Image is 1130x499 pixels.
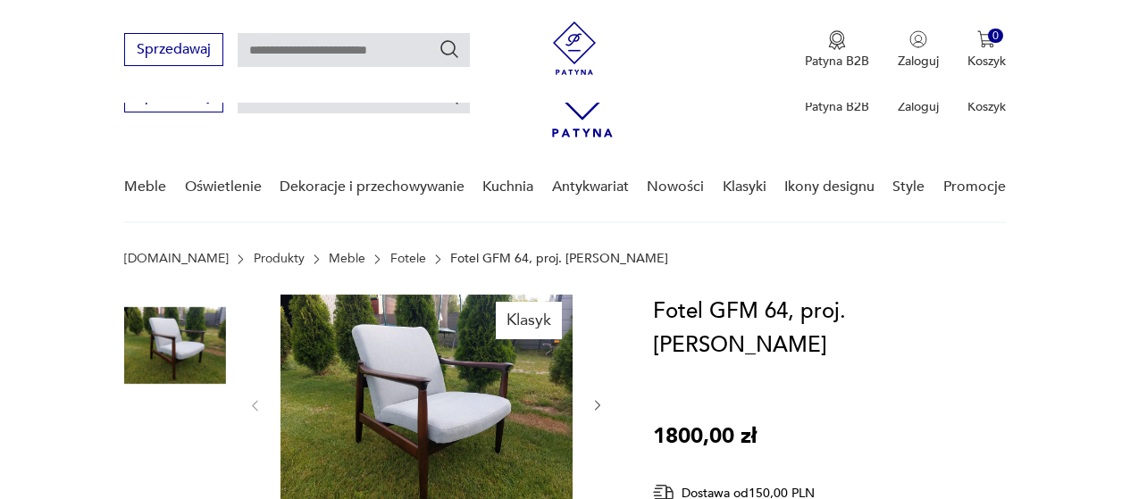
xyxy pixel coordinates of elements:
[552,153,629,221] a: Antykwariat
[185,153,262,221] a: Oświetlenie
[784,153,875,221] a: Ikony designu
[647,153,704,221] a: Nowości
[967,98,1006,115] p: Koszyk
[909,30,927,48] img: Ikonka użytkownika
[450,252,668,266] p: Fotel GFM 64, proj. [PERSON_NAME]
[329,252,365,266] a: Meble
[482,153,533,221] a: Kuchnia
[943,153,1006,221] a: Promocje
[496,302,562,339] div: Klasyk
[967,30,1006,70] button: 0Koszyk
[898,53,939,70] p: Zaloguj
[805,30,869,70] a: Ikona medaluPatyna B2B
[967,53,1006,70] p: Koszyk
[805,98,869,115] p: Patyna B2B
[898,30,939,70] button: Zaloguj
[124,45,223,57] a: Sprzedawaj
[653,420,757,453] p: 1800,00 zł
[124,153,166,221] a: Meble
[828,30,846,50] img: Ikona medalu
[254,252,305,266] a: Produkty
[805,30,869,70] button: Patyna B2B
[439,38,460,60] button: Szukaj
[124,33,223,66] button: Sprzedawaj
[988,29,1003,44] div: 0
[653,295,1006,362] h1: Fotel GFM 64, proj. [PERSON_NAME]
[124,252,229,266] a: [DOMAIN_NAME]
[892,153,925,221] a: Style
[280,153,465,221] a: Dekoracje i przechowywanie
[390,252,426,266] a: Fotele
[124,295,226,396] img: Zdjęcie produktu Fotel GFM 64, proj. Edmund Homa
[977,30,995,48] img: Ikona koszyka
[898,98,939,115] p: Zaloguj
[124,91,223,104] a: Sprzedawaj
[805,53,869,70] p: Patyna B2B
[723,153,766,221] a: Klasyki
[548,21,601,75] img: Patyna - sklep z meblami i dekoracjami vintage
